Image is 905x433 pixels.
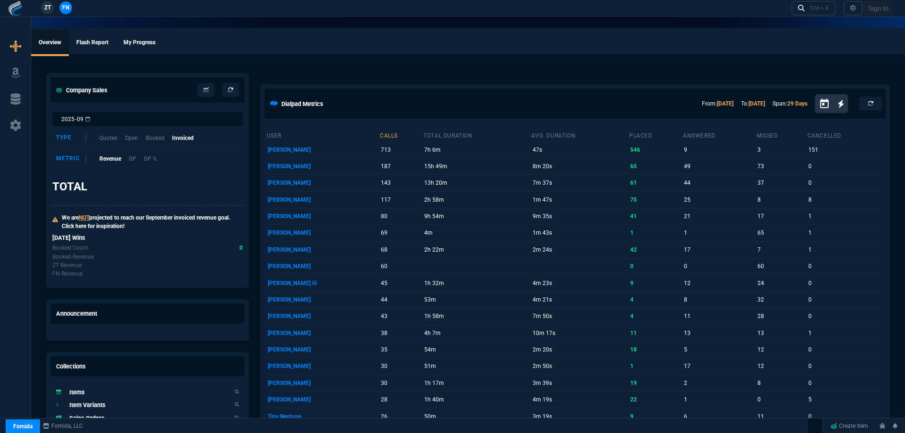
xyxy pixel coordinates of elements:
[172,134,194,142] p: Invoiced
[808,260,882,273] p: 0
[56,134,86,142] div: Type
[381,410,421,423] p: 26
[99,155,121,163] p: Revenue
[79,214,89,221] span: NOT
[381,243,421,256] p: 68
[268,193,378,206] p: [PERSON_NAME]
[533,143,627,156] p: 47s
[268,327,378,340] p: [PERSON_NAME]
[424,410,529,423] p: 50m
[741,99,765,108] p: To:
[62,213,243,230] p: We are projected to reach our September invoiced revenue goal. Click here for inspiration!
[379,128,423,141] th: calls
[757,359,805,373] p: 12
[717,100,733,107] a: [DATE]
[268,277,378,290] p: [PERSON_NAME] Iii
[31,30,69,56] a: Overview
[684,376,754,390] p: 2
[630,293,681,306] p: 4
[630,343,681,356] p: 18
[757,193,805,206] p: 8
[684,310,754,323] p: 11
[533,176,627,189] p: 7m 37s
[144,155,157,163] p: GP %
[268,143,378,156] p: [PERSON_NAME]
[684,277,754,290] p: 12
[757,176,805,189] p: 37
[239,244,243,253] span: Today's Booked count
[146,134,165,142] p: Booked
[381,160,421,173] p: 187
[424,376,529,390] p: 1h 17m
[757,376,805,390] p: 8
[56,155,86,163] div: Metric
[808,393,882,406] p: 5
[630,226,681,239] p: 1
[533,193,627,206] p: 1m 47s
[381,376,421,390] p: 30
[630,410,681,423] p: 9
[757,393,805,406] p: 0
[630,193,681,206] p: 75
[69,400,106,409] h5: Item Variants
[424,293,529,306] p: 53m
[630,376,681,390] p: 19
[268,343,378,356] p: [PERSON_NAME]
[757,343,805,356] p: 12
[268,310,378,323] p: [PERSON_NAME]
[531,128,628,141] th: avg. duration
[630,143,681,156] p: 546
[684,293,754,306] p: 8
[424,343,529,356] p: 54m
[268,210,378,223] p: [PERSON_NAME]
[381,193,421,206] p: 117
[533,293,627,306] p: 4m 21s
[684,243,754,256] p: 17
[268,410,378,423] p: Tiny Neptune
[684,343,754,356] p: 5
[268,243,378,256] p: [PERSON_NAME]
[533,160,627,173] p: 8m 20s
[424,143,529,156] p: 7h 6m
[116,30,163,56] a: My Progress
[630,277,681,290] p: 9
[424,160,529,173] p: 15h 49m
[684,176,754,189] p: 44
[808,327,882,340] p: 1
[52,234,243,242] h6: [DATE] Wins
[424,226,529,239] p: 4m
[52,270,82,278] p: Today's Fornida revenue
[268,226,378,239] p: [PERSON_NAME]
[268,260,378,273] p: [PERSON_NAME]
[381,260,421,273] p: 60
[757,160,805,173] p: 73
[827,419,872,433] a: Create Item
[757,226,805,239] p: 65
[757,143,805,156] p: 3
[423,128,531,141] th: total duration
[99,134,117,142] p: Quotes
[630,243,681,256] p: 42
[757,310,805,323] p: 28
[56,362,86,371] h5: Collections
[52,261,82,270] p: Today's zaynTek revenue
[702,99,733,108] p: From:
[424,193,529,206] p: 2h 58m
[381,327,421,340] p: 38
[684,260,754,273] p: 0
[533,393,627,406] p: 4m 19s
[52,244,88,252] p: Today's Booked count
[808,143,882,156] p: 151
[381,176,421,189] p: 143
[62,3,69,12] span: FN
[630,359,681,373] p: 1
[424,359,529,373] p: 51m
[234,261,243,270] p: spec.value
[381,393,421,406] p: 28
[533,310,627,323] p: 7m 50s
[381,359,421,373] p: 30
[533,410,627,423] p: 3m 19s
[757,327,805,340] p: 13
[234,270,243,278] p: spec.value
[757,293,805,306] p: 32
